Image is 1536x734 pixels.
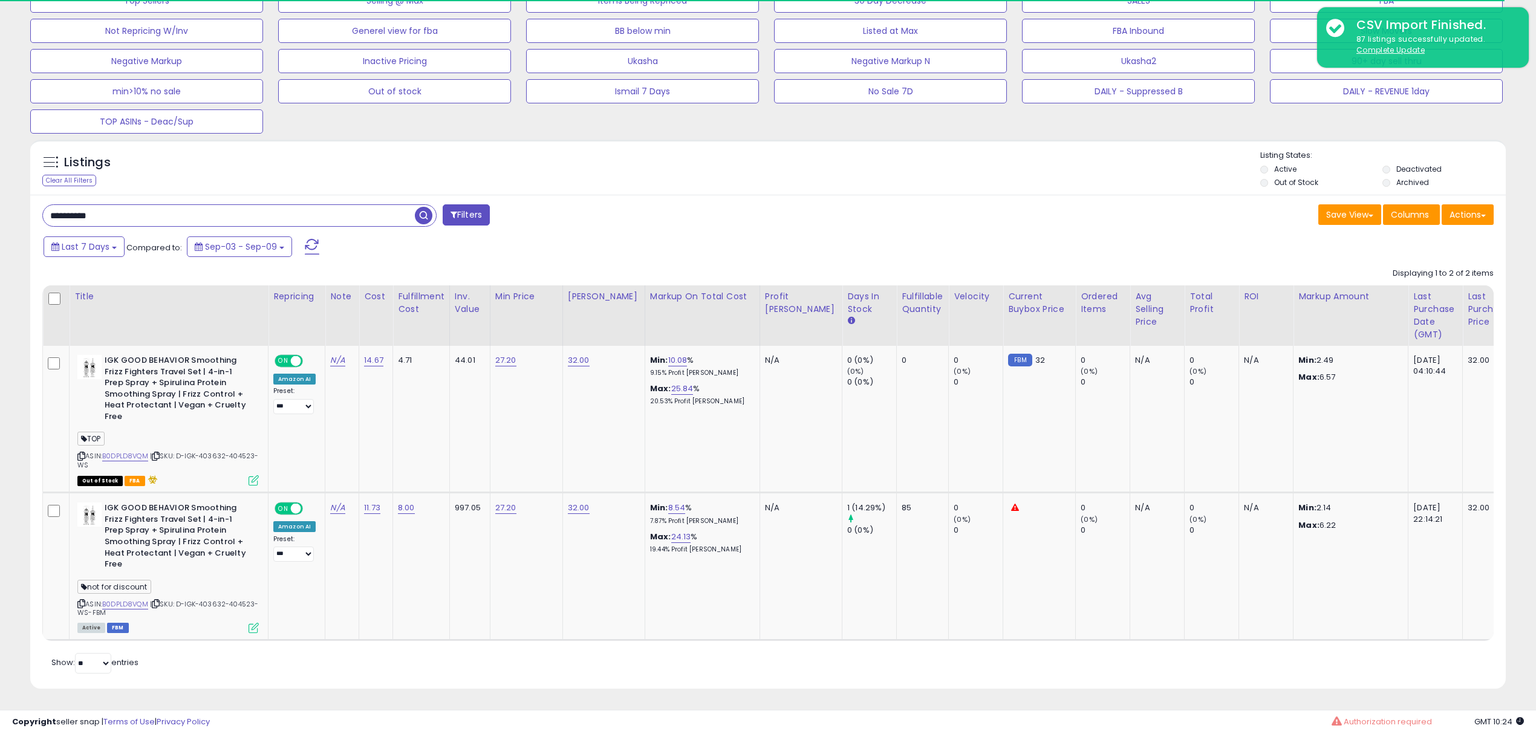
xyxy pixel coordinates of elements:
a: B0DPLD8VQM [102,599,148,609]
div: Amazon AI [273,374,316,385]
div: % [650,383,750,406]
div: Title [74,290,263,303]
i: hazardous material [145,475,158,484]
span: | SKU: D-IGK-403632-404523-WS [77,451,259,469]
a: 27.20 [495,502,516,514]
div: Avg Selling Price [1135,290,1179,328]
span: Columns [1391,209,1429,221]
button: Not Repricing W/Inv [30,19,263,43]
p: 6.57 [1298,372,1399,383]
button: Sep-03 - Sep-09 [187,236,292,257]
button: No Sale 7D [774,79,1007,103]
button: Listed at Max [774,19,1007,43]
button: DAILY - REVENUE 1day [1270,79,1503,103]
span: FBM [107,623,129,633]
b: IGK GOOD BEHAVIOR Smoothing Frizz Fighters Travel Set | 4-in-1 Prep Spray + Spirulina Protein Smo... [105,502,252,573]
b: Max: [650,531,671,542]
div: 0 [902,355,939,366]
div: 4.71 [398,355,440,366]
h5: Listings [64,154,111,171]
small: FBM [1008,354,1032,366]
div: 0 [1081,525,1130,536]
a: 8.00 [398,502,415,514]
div: N/A [1244,355,1284,366]
b: Min: [650,354,668,366]
div: % [650,502,750,525]
p: 7.87% Profit [PERSON_NAME] [650,517,750,525]
p: 6.22 [1298,520,1399,531]
button: Last 7 Days [44,236,125,257]
b: IGK GOOD BEHAVIOR Smoothing Frizz Fighters Travel Set | 4-in-1 Prep Spray + Spirulina Protein Smo... [105,355,252,425]
span: Last 7 Days [62,241,109,253]
button: Negative Markup N [774,49,1007,73]
div: 0 [1081,502,1130,513]
small: (0%) [847,366,864,376]
a: 14.67 [364,354,383,366]
div: seller snap | | [12,716,210,728]
small: (0%) [1081,366,1098,376]
span: All listings currently available for purchase on Amazon [77,623,105,633]
div: 0 (0%) [847,377,896,388]
div: 0 [954,355,1003,366]
div: 0 [1189,525,1238,536]
button: Save View [1318,204,1381,225]
div: N/A [1135,355,1175,366]
div: 0 [954,502,1003,513]
div: ROI [1244,290,1288,303]
a: 11.73 [364,502,380,514]
b: Max: [650,383,671,394]
button: min>10% no sale [30,79,263,103]
div: N/A [1244,502,1284,513]
span: 32 [1035,354,1045,366]
div: 44.01 [455,355,481,366]
div: 0 [1081,377,1130,388]
div: N/A [765,502,833,513]
span: | SKU: D-IGK-403632-404523-WS-FBM [77,599,259,617]
div: 0 [1081,355,1130,366]
span: OFF [301,504,321,514]
div: Preset: [273,387,316,414]
a: N/A [330,354,345,366]
div: [DATE] 04:10:44 [1413,355,1453,377]
div: Markup Amount [1298,290,1403,303]
u: Complete Update [1356,45,1425,55]
div: Last Purchase Price [1468,290,1512,328]
label: Archived [1396,177,1429,187]
div: 32.00 [1468,502,1508,513]
button: Ismail 7 Days [526,79,759,103]
a: 32.00 [568,502,590,514]
strong: Max: [1298,371,1320,383]
a: 24.13 [671,531,691,543]
div: % [650,355,750,377]
small: (0%) [954,515,971,524]
span: Sep-03 - Sep-09 [205,241,277,253]
button: BB below min [526,19,759,43]
div: 87 listings successfully updated. [1347,34,1520,56]
div: 0 [954,525,1003,536]
p: 2.14 [1298,502,1399,513]
div: ASIN: [77,502,259,631]
small: (0%) [1081,515,1098,524]
div: Preset: [273,535,316,562]
div: Ordered Items [1081,290,1125,316]
button: 90+ day sell thru [1270,49,1503,73]
a: 25.84 [671,383,694,395]
strong: Max: [1298,519,1320,531]
a: 10.08 [668,354,688,366]
a: 32.00 [568,354,590,366]
div: Amazon AI [273,521,316,532]
button: TOP ASINs - Deac/Sup [30,109,263,134]
div: 0 [1189,502,1238,513]
div: Inv. value [455,290,485,316]
strong: Min: [1298,502,1316,513]
button: DAILY - Suppressed B [1022,79,1255,103]
span: Show: entries [51,657,138,668]
span: ON [276,356,291,366]
div: % [650,531,750,554]
p: 20.53% Profit [PERSON_NAME] [650,397,750,406]
div: Fulfillment Cost [398,290,444,316]
th: The percentage added to the cost of goods (COGS) that forms the calculator for Min & Max prices. [645,285,760,346]
a: B0DPLD8VQM [102,451,148,461]
span: All listings that are currently out of stock and unavailable for purchase on Amazon [77,476,123,486]
div: Velocity [954,290,998,303]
